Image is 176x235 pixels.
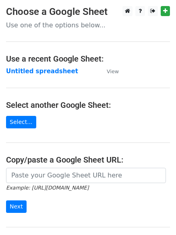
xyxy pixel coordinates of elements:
[6,155,170,165] h4: Copy/paste a Google Sheet URL:
[6,200,27,213] input: Next
[99,68,119,75] a: View
[6,21,170,29] p: Use one of the options below...
[6,116,36,128] a: Select...
[6,185,89,191] small: Example: [URL][DOMAIN_NAME]
[107,68,119,74] small: View
[6,6,170,18] h3: Choose a Google Sheet
[6,54,170,64] h4: Use a recent Google Sheet:
[6,68,78,75] a: Untitled spreadsheet
[6,168,166,183] input: Paste your Google Sheet URL here
[6,100,170,110] h4: Select another Google Sheet:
